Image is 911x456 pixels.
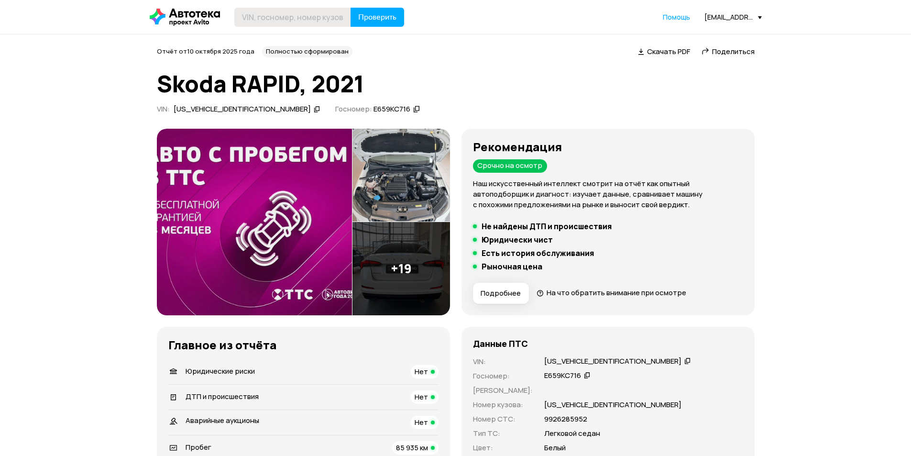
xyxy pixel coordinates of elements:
div: [US_VEHICLE_IDENTIFICATION_NUMBER] [544,356,681,367]
span: На что обратить внимание при осмотре [547,288,686,298]
span: 85 935 км [396,443,428,453]
span: Пробег [186,442,211,452]
span: Отчёт от 10 октября 2025 года [157,47,254,56]
div: Е659КС716 [373,104,410,114]
span: ДТП и происшествия [186,391,259,401]
h5: Юридически чист [482,235,553,245]
input: VIN, госномер, номер кузова [234,8,351,27]
span: Госномер: [335,104,372,114]
a: На что обратить внимание при осмотре [537,288,687,298]
div: Срочно на осмотр [473,159,547,173]
div: [EMAIL_ADDRESS][DOMAIN_NAME] [704,12,762,22]
h3: Рекомендация [473,140,743,154]
span: Поделиться [712,46,755,56]
span: Нет [415,392,428,402]
p: Тип ТС : [473,428,533,439]
div: [US_VEHICLE_IDENTIFICATION_NUMBER] [174,104,311,114]
h3: Главное из отчёта [168,338,439,352]
button: Проверить [351,8,404,27]
h5: Рыночная цена [482,262,542,271]
span: Скачать PDF [647,46,690,56]
span: Нет [415,367,428,377]
p: Белый [544,443,566,453]
p: VIN : [473,356,533,367]
div: Е659КС716 [544,371,581,381]
span: Проверить [358,13,396,21]
span: Аварийные аукционы [186,415,259,425]
p: [US_VEHICLE_IDENTIFICATION_NUMBER] [544,400,681,410]
p: [PERSON_NAME] : [473,385,533,396]
p: Номер кузова : [473,400,533,410]
p: Цвет : [473,443,533,453]
button: Подробнее [473,283,529,304]
h4: Данные ПТС [473,338,528,349]
a: Поделиться [702,46,755,56]
p: Легковой седан [544,428,600,439]
div: Полностью сформирован [262,46,352,57]
a: Помощь [663,12,690,22]
p: Номер СТС : [473,414,533,424]
p: Наш искусственный интеллект смотрит на отчёт как опытный автоподборщик и диагност: изучает данные... [473,178,743,210]
h5: Есть история обслуживания [482,248,594,258]
h5: Не найдены ДТП и происшествия [482,222,612,231]
p: 9926285952 [544,414,587,424]
p: Госномер : [473,371,533,381]
span: Нет [415,417,428,427]
span: VIN : [157,104,170,114]
a: Скачать PDF [638,46,690,56]
h1: Skoda RAPID, 2021 [157,71,755,97]
span: Подробнее [481,289,521,298]
span: Юридические риски [186,366,255,376]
